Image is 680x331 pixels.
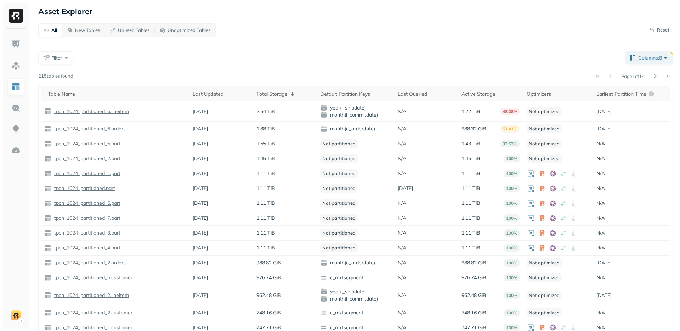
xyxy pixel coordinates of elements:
[596,200,605,207] p: N/A
[398,170,406,177] p: N/A
[596,155,605,162] p: N/A
[44,200,51,207] img: table
[398,91,454,97] div: Last Queried
[320,288,391,295] span: year(l_shipdate)
[256,155,275,162] p: 1.45 TiB
[320,169,358,178] p: Not partitioned
[44,230,51,237] img: table
[504,200,520,207] p: 100%
[53,259,126,266] p: tpch_1024_partitioned_2.orders
[44,125,51,133] img: table
[504,274,520,281] p: 100%
[53,245,120,251] p: tpch_1024_partitioned_4.part
[53,215,120,221] p: tpch_1024_partitioned_7.part
[461,309,486,316] p: 748.16 GiB
[638,54,669,61] span: Columns: 8
[657,27,669,34] p: Reset
[51,274,132,281] a: tpch_1024_partitioned_6.customer
[645,24,673,36] button: Reset
[461,215,480,221] p: 1.11 TiB
[596,170,605,177] p: N/A
[51,200,120,207] a: tpch_1024_partitioned_5.part
[193,309,208,316] p: [DATE]
[504,244,520,252] p: 100%
[44,274,51,281] img: table
[500,125,520,133] p: 51.41%
[51,259,126,266] a: tpch_1024_partitioned_2.orders
[398,155,406,162] p: N/A
[461,245,480,251] p: 1.11 TiB
[53,230,120,236] p: tpch_1024_partitioned_3.part
[53,155,120,162] p: tpch_1024_partitioned_2.part
[11,82,21,91] img: Asset Explorer
[461,91,520,97] div: Active Storage
[48,91,186,97] div: Table Name
[596,91,646,97] p: Earliest Partition Time
[53,274,132,281] p: tpch_1024_partitioned_6.customer
[193,170,208,177] p: [DATE]
[596,108,612,115] p: [DATE]
[320,309,391,316] span: c_mktsegment
[320,324,391,331] span: c_mktsegment
[193,125,208,132] p: [DATE]
[11,61,21,70] img: Assets
[527,91,589,97] div: Optimizers
[256,215,275,221] p: 1.11 TiB
[504,185,520,192] p: 100%
[51,125,126,132] a: tpch_1024_partitioned_6.orders
[320,111,391,118] span: month(l_commitdate)
[504,309,520,316] p: 100%
[51,170,120,177] a: tpch_1024_partitioned_1.part
[596,230,605,236] p: N/A
[320,139,358,148] p: Not partitioned
[53,309,132,316] p: tpch_1024_partitioned_2.customer
[461,259,486,266] p: 988.82 GiB
[51,108,129,115] a: tpch_1024_partitioned_6.lineitem
[320,295,391,302] span: month(l_commitdate)
[504,170,520,177] p: 100%
[51,215,120,221] a: tpch_1024_partitioned_7.part
[527,258,562,267] p: Not optimized
[44,140,51,147] img: table
[500,108,520,115] p: 48.08%
[51,324,132,331] a: tpch_1024_partitioned_1.customer
[596,292,612,299] p: [DATE]
[320,229,358,237] p: Not partitioned
[461,324,486,331] p: 747.71 GiB
[53,140,120,147] p: tpch_1024_partitioned_6.part
[44,185,51,192] img: table
[53,324,132,331] p: tpch_1024_partitioned_1.customer
[193,155,208,162] p: [DATE]
[256,245,275,251] p: 1.11 TiB
[44,324,51,331] img: table
[398,185,413,192] p: [DATE]
[504,155,520,162] p: 100%
[51,309,132,316] a: tpch_1024_partitioned_2.customer
[256,108,275,115] p: 2.54 TiB
[320,259,391,267] span: month(o_orderdate)
[193,108,208,115] p: [DATE]
[44,170,51,177] img: table
[38,73,73,80] p: 215 tables found
[193,91,249,97] div: Last Updated
[596,215,605,221] p: N/A
[44,155,51,162] img: table
[398,125,406,132] p: N/A
[461,170,480,177] p: 1.11 TiB
[193,324,208,331] p: [DATE]
[193,292,208,299] p: [DATE]
[53,292,129,299] p: tpch_1024_partitioned_2.lineitem
[53,185,115,192] p: tpch_1024_partitioned.part
[596,125,612,132] p: [DATE]
[461,274,486,281] p: 976.74 GiB
[596,140,605,147] p: N/A
[193,274,208,281] p: [DATE]
[53,125,126,132] p: tpch_1024_partitioned_6.orders
[11,103,21,113] img: Query Explorer
[461,292,486,299] p: 962.48 GiB
[398,230,406,236] p: N/A
[596,274,605,281] p: N/A
[461,230,480,236] p: 1.11 TiB
[596,259,612,266] p: [DATE]
[53,108,129,115] p: tpch_1024_partitioned_6.lineitem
